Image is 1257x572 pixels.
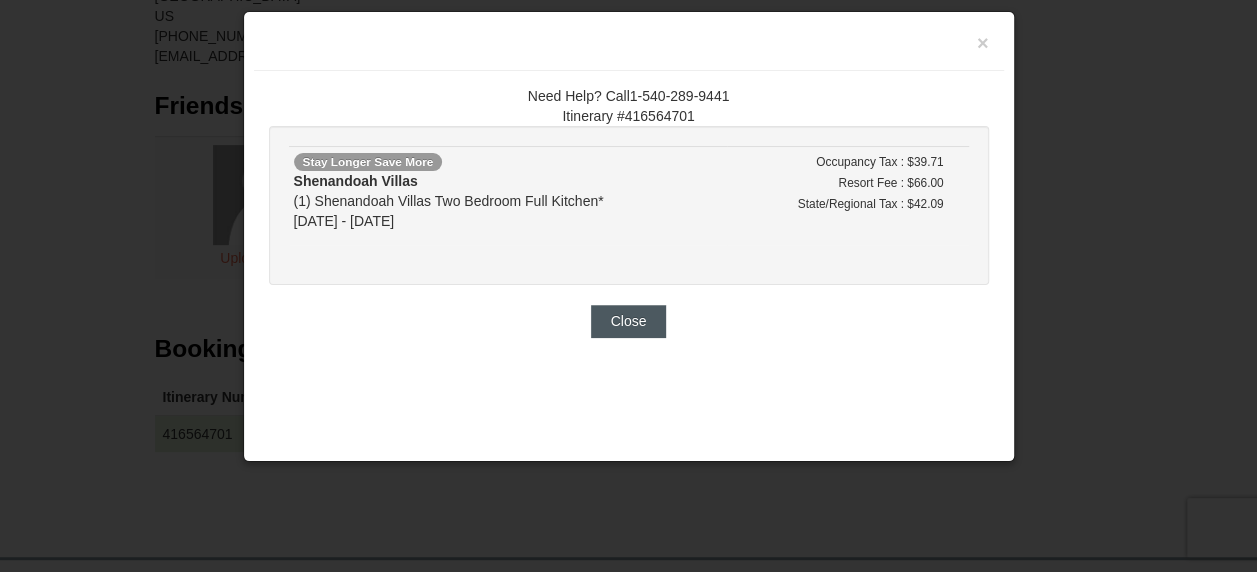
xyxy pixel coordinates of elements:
small: Resort Fee : $66.00 [838,176,943,190]
span: Stay Longer Save More [294,153,443,171]
small: Occupancy Tax : $39.71 [816,155,943,169]
div: Need Help? Call1-540-289-9441 Itinerary #416564701 [269,86,989,126]
strong: Shenandoah Villas [294,173,418,189]
small: State/Regional Tax : $42.09 [798,197,944,211]
div: (1) Shenandoah Villas Two Bedroom Full Kitchen* [DATE] - [DATE] [294,171,723,231]
button: Close [591,305,667,337]
button: × [977,33,989,53]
